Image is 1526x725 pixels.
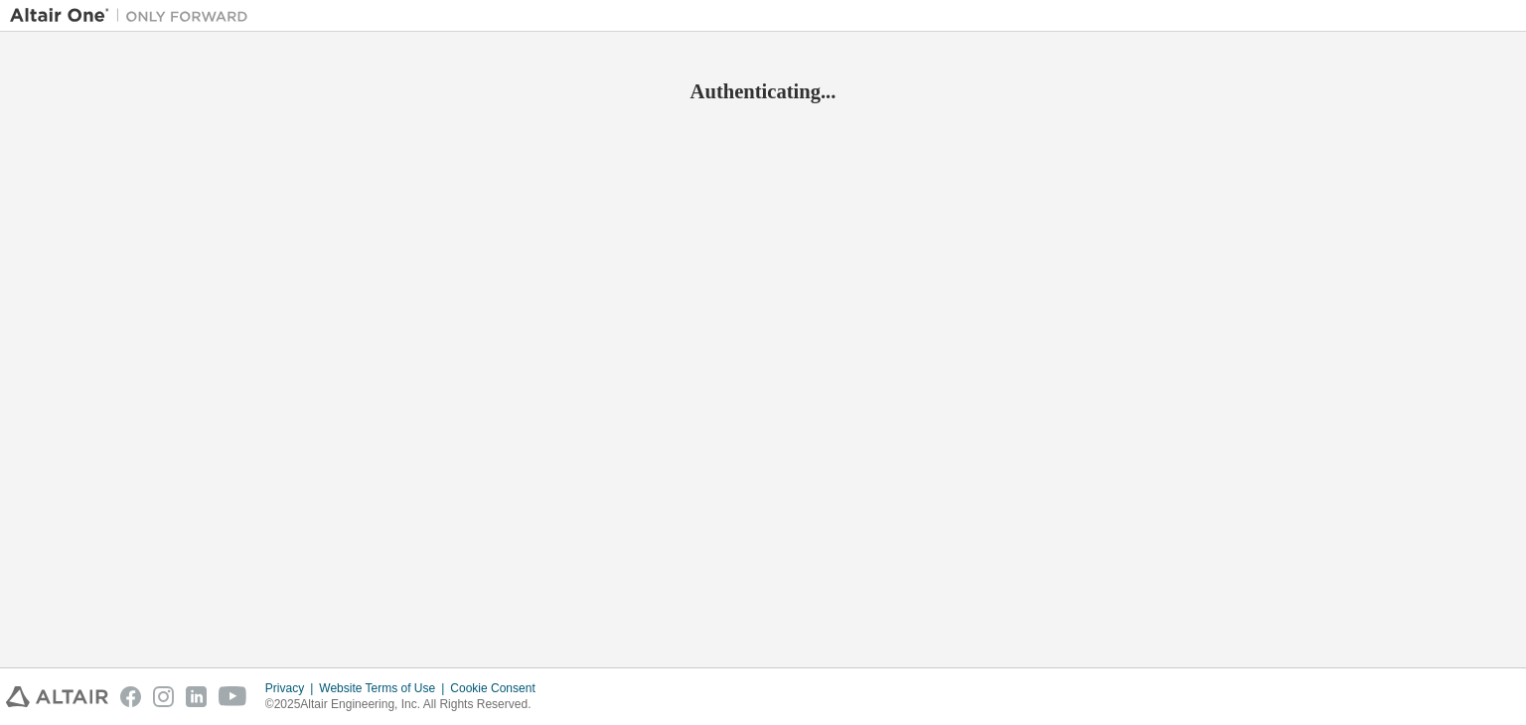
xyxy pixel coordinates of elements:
[450,680,546,696] div: Cookie Consent
[219,686,247,707] img: youtube.svg
[10,6,258,26] img: Altair One
[153,686,174,707] img: instagram.svg
[120,686,141,707] img: facebook.svg
[265,680,319,696] div: Privacy
[319,680,450,696] div: Website Terms of Use
[186,686,207,707] img: linkedin.svg
[10,78,1516,104] h2: Authenticating...
[265,696,547,713] p: © 2025 Altair Engineering, Inc. All Rights Reserved.
[6,686,108,707] img: altair_logo.svg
